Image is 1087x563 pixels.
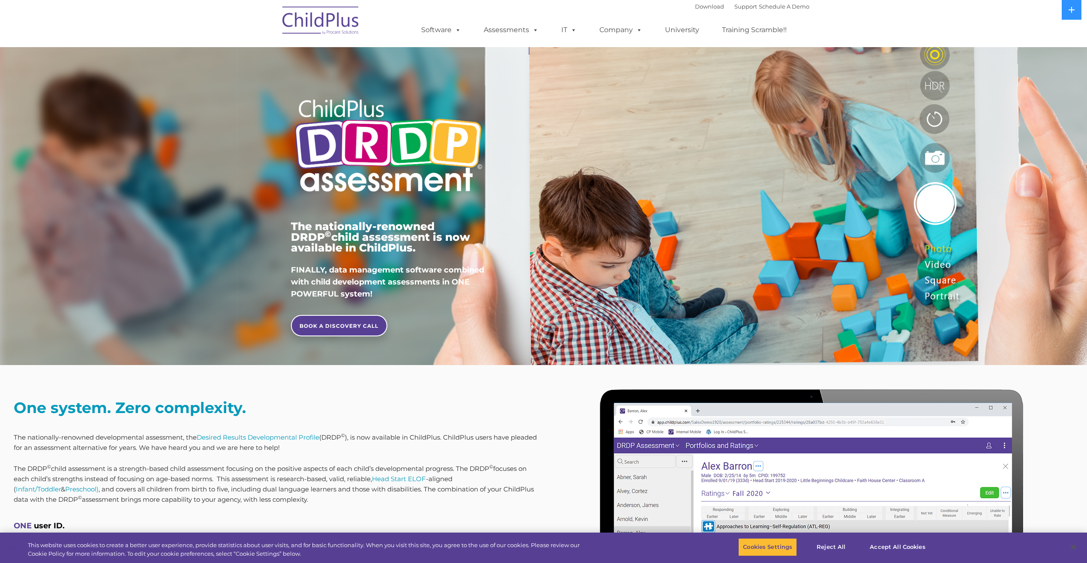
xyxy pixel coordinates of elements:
[291,220,470,254] span: The nationally-renowned DRDP child assessment is now available in ChildPlus.
[14,398,246,417] strong: One system. Zero complexity.
[14,521,32,530] span: ONE
[291,265,484,299] span: FINALLY, data management software combined with child development assessments in ONE POWERFUL sys...
[197,433,319,441] a: Desired Results Developmental Profile
[278,0,364,43] img: ChildPlus by Procare Solutions
[34,521,65,530] span: user ID.
[65,485,99,493] a: Preschool)
[865,538,930,556] button: Accept All Cookies
[291,88,485,206] img: Copyright - DRDP Logo Light
[759,3,809,10] a: Schedule A Demo
[341,432,345,438] sup: ©
[489,464,493,470] sup: ©
[78,494,82,500] sup: ©
[713,21,795,39] a: Training Scramble!!
[47,464,51,470] sup: ©
[553,21,585,39] a: IT
[16,485,61,493] a: Infant/Toddler
[695,3,809,10] font: |
[1064,538,1083,557] button: Close
[734,3,757,10] a: Support
[475,21,547,39] a: Assessments
[656,21,708,39] a: University
[591,21,651,39] a: Company
[372,475,426,483] a: Head Start ELOF
[28,541,598,558] div: This website uses cookies to create a better user experience, provide statistics about user visit...
[738,538,797,556] button: Cookies Settings
[804,538,858,556] button: Reject All
[325,229,331,239] sup: ©
[695,3,724,10] a: Download
[14,432,537,453] p: The nationally-renowned developmental assessment, the (DRDP ), is now available in ChildPlus. Chi...
[14,464,537,505] p: The DRDP child assessment is a strength-based child assessment focusing on the positive aspects o...
[413,21,470,39] a: Software
[291,315,387,336] a: BOOK A DISCOVERY CALL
